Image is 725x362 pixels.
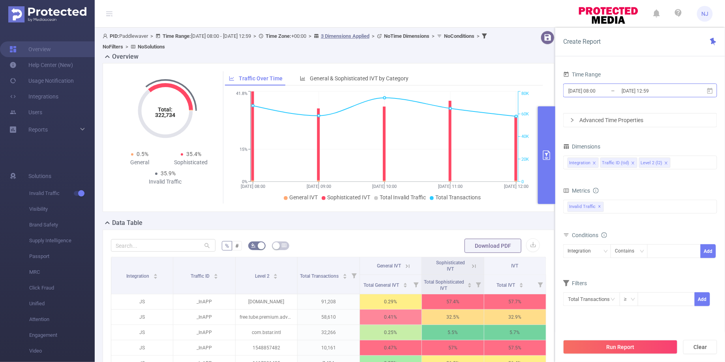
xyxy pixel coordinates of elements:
[511,263,519,269] span: IVT
[467,282,472,284] i: icon: caret-up
[103,33,110,39] i: icon: user
[8,6,86,22] img: Protected Media
[615,245,640,258] div: Contains
[521,179,524,184] tspan: 0
[29,233,95,249] span: Supply Intelligence
[112,52,139,61] h2: Overview
[641,158,662,168] div: Level 2 (l2)
[695,292,710,306] button: Add
[111,239,215,252] input: Search...
[9,104,42,120] a: Users
[484,294,546,309] p: 57.7%
[29,327,95,343] span: Engagement
[568,158,599,168] li: Integration
[298,294,359,309] p: 91,208
[639,158,671,168] li: Level 2 (l2)
[429,33,437,39] span: >
[298,325,359,340] p: 32,266
[28,126,48,133] span: Reports
[683,340,717,354] button: Clear
[496,282,516,288] span: Total IVT
[484,325,546,340] p: 5.7%
[467,284,472,287] i: icon: caret-down
[225,243,229,249] span: %
[321,33,369,39] u: 3 Dimensions Applied
[274,276,278,278] i: icon: caret-down
[369,33,377,39] span: >
[701,6,708,22] span: NJ
[28,168,51,184] span: Solutions
[236,294,297,309] p: [DOMAIN_NAME]
[9,57,73,73] a: Help Center (New)
[239,75,283,82] span: Traffic Over Time
[155,112,176,118] tspan: 322,734
[103,33,489,50] span: Paddlewaver [DATE] 08:00 - [DATE] 12:59 +00:00
[601,232,607,238] i: icon: info-circle
[236,325,297,340] p: com.bstar.intl
[29,343,95,359] span: Video
[242,179,247,184] tspan: 0%
[289,194,318,200] span: General IVT
[593,188,599,193] i: icon: info-circle
[422,310,483,325] p: 32.5%
[29,312,95,327] span: Attention
[465,239,521,253] button: Download PDF
[519,282,524,286] div: Sort
[380,194,426,200] span: Total Invalid Traffic
[569,158,590,168] div: Integration
[273,273,278,277] div: Sort
[214,276,218,278] i: icon: caret-down
[384,33,429,39] b: No Time Dimensions
[229,76,234,81] i: icon: line-chart
[563,187,590,194] span: Metrics
[29,264,95,280] span: MRC
[563,71,601,78] span: Time Range
[307,184,331,189] tspan: [DATE] 09:00
[343,276,347,278] i: icon: caret-down
[235,243,239,249] span: #
[624,293,632,306] div: ≥
[28,122,48,137] a: Reports
[251,243,256,248] i: icon: bg-colors
[360,294,422,309] p: 0.29%
[360,340,422,355] p: 0.47%
[29,280,95,296] span: Click Fraud
[300,273,340,279] span: Total Transactions
[664,161,668,166] i: icon: close
[154,273,158,275] i: icon: caret-up
[9,89,58,104] a: Integrations
[467,282,472,286] div: Sort
[403,284,408,287] i: icon: caret-down
[29,217,95,233] span: Brand Safety
[111,294,173,309] p: JS
[343,273,347,277] div: Sort
[568,245,596,258] div: Integration
[519,282,523,284] i: icon: caret-up
[422,340,483,355] p: 57%
[29,186,95,201] span: Invalid Traffic
[504,184,528,189] tspan: [DATE] 12:00
[140,178,191,186] div: Invalid Traffic
[563,280,587,286] span: Filters
[568,85,631,96] input: Start date
[600,158,637,168] li: Traffic ID (tid)
[9,73,74,89] a: Usage Notification
[310,75,408,82] span: General & Sophisticated IVT by Category
[236,340,297,355] p: 1548857482
[111,325,173,340] p: JS
[484,340,546,355] p: 57.5%
[474,33,482,39] span: >
[422,294,483,309] p: 57.4%
[9,41,51,57] a: Overview
[154,276,158,278] i: icon: caret-down
[110,33,119,39] b: PID:
[701,244,716,258] button: Add
[114,158,165,167] div: General
[282,243,287,248] i: icon: table
[521,134,529,139] tspan: 40K
[598,202,601,212] span: ✕
[484,310,546,325] p: 32.9%
[111,310,173,325] p: JS
[360,325,422,340] p: 0.25%
[521,157,529,162] tspan: 20K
